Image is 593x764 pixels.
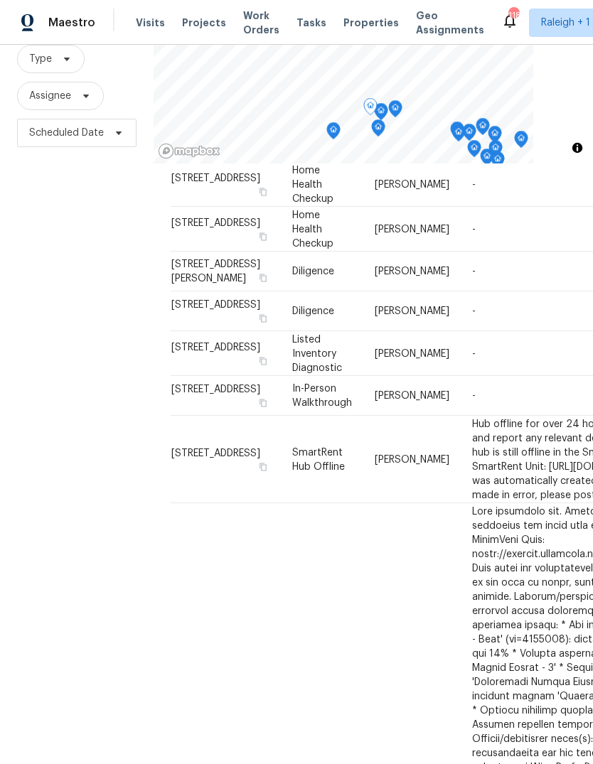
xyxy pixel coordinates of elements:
span: [STREET_ADDRESS] [171,173,260,183]
span: - [472,224,476,234]
div: Map marker [476,118,490,140]
span: Diligence [292,267,334,276]
span: [STREET_ADDRESS][PERSON_NAME] [171,259,260,284]
span: Listed Inventory Diagnostic [292,334,342,372]
span: Assignee [29,89,71,103]
div: Map marker [467,140,481,162]
span: Maestro [48,16,95,30]
span: [PERSON_NAME] [375,454,449,464]
span: In-Person Walkthrough [292,384,352,408]
span: - [472,391,476,401]
div: Map marker [388,100,402,122]
button: Copy Address [257,460,269,473]
div: Map marker [371,119,385,141]
div: Map marker [462,124,476,146]
span: - [472,267,476,276]
div: Map marker [488,126,502,148]
span: [PERSON_NAME] [375,267,449,276]
span: [STREET_ADDRESS] [171,342,260,352]
button: Copy Address [257,397,269,409]
div: Map marker [488,140,503,162]
span: Visits [136,16,165,30]
span: Home Health Checkup [292,210,333,248]
button: Copy Address [257,230,269,242]
span: Diligence [292,306,334,316]
div: Map marker [480,149,494,171]
button: Copy Address [257,185,269,198]
a: Mapbox homepage [158,143,220,159]
span: - [472,348,476,358]
span: Raleigh + 1 [541,16,590,30]
button: Copy Address [257,312,269,325]
div: Map marker [450,122,464,144]
span: Properties [343,16,399,30]
div: 118 [508,9,518,23]
span: Home Health Checkup [292,165,333,203]
span: [PERSON_NAME] [375,348,449,358]
div: Map marker [491,151,505,173]
div: Map marker [363,98,378,120]
span: [PERSON_NAME] [375,224,449,234]
button: Copy Address [257,354,269,367]
span: - [472,306,476,316]
button: Toggle attribution [569,139,586,156]
span: Toggle attribution [573,140,582,156]
span: Geo Assignments [416,9,484,37]
span: Work Orders [243,9,279,37]
div: Map marker [514,131,528,153]
span: [STREET_ADDRESS] [171,300,260,310]
span: Tasks [296,18,326,28]
button: Copy Address [257,271,269,284]
span: [STREET_ADDRESS] [171,217,260,227]
span: [PERSON_NAME] [375,179,449,189]
span: [STREET_ADDRESS] [171,448,260,458]
div: Map marker [452,124,466,146]
span: SmartRent Hub Offline [292,447,345,471]
div: Map marker [374,103,388,125]
span: [STREET_ADDRESS] [171,384,260,394]
span: Type [29,52,52,66]
span: [PERSON_NAME] [375,306,449,316]
span: [PERSON_NAME] [375,391,449,401]
div: Map marker [326,122,341,144]
span: Projects [182,16,226,30]
span: - [472,179,476,189]
span: Scheduled Date [29,126,104,140]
